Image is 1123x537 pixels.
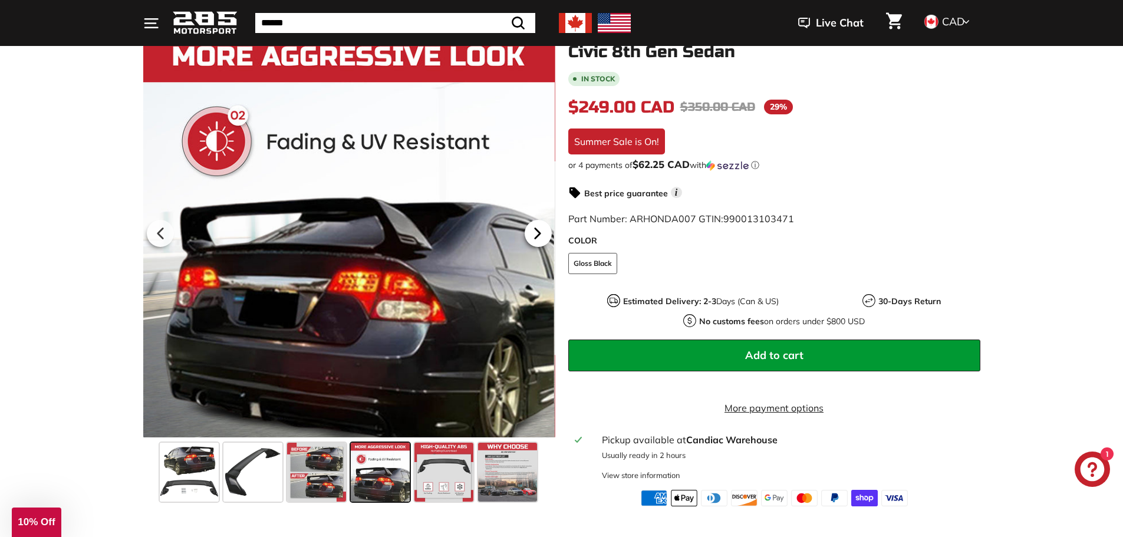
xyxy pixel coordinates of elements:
[568,25,980,61] h1: Type R Style Rear Wing - [DATE]-[DATE] Honda Civic 8th Gen Sedan
[623,296,716,307] strong: Estimated Delivery: 2-3
[761,490,788,506] img: google_pay
[764,100,793,114] span: 29%
[568,401,980,415] a: More payment options
[568,159,980,171] div: or 4 payments of with
[671,187,682,198] span: i
[699,316,764,327] strong: No customs fees
[851,490,878,506] img: shopify_pay
[12,508,61,537] div: 10% Off
[791,490,818,506] img: master
[602,450,973,461] p: Usually ready in 2 hours
[602,470,680,481] div: View store information
[701,490,727,506] img: diners_club
[1071,452,1114,490] inbox-online-store-chat: Shopify online store chat
[706,160,749,171] img: Sezzle
[821,490,848,506] img: paypal
[680,100,755,114] span: $350.00 CAD
[18,516,55,528] span: 10% Off
[723,213,794,225] span: 990013103471
[255,13,535,33] input: Search
[942,15,964,28] span: CAD
[671,490,697,506] img: apple_pay
[568,97,674,117] span: $249.00 CAD
[584,188,668,199] strong: Best price guarantee
[881,490,908,506] img: visa
[568,159,980,171] div: or 4 payments of$62.25 CADwithSezzle Click to learn more about Sezzle
[633,158,690,170] span: $62.25 CAD
[173,9,238,37] img: Logo_285_Motorsport_areodynamics_components
[816,15,864,31] span: Live Chat
[745,348,803,362] span: Add to cart
[686,434,778,446] strong: Candiac Warehouse
[641,490,667,506] img: american_express
[783,8,879,38] button: Live Chat
[879,3,909,43] a: Cart
[878,296,941,307] strong: 30-Days Return
[568,340,980,371] button: Add to cart
[731,490,758,506] img: discover
[568,213,794,225] span: Part Number: ARHONDA007 GTIN:
[581,75,615,83] b: In stock
[623,295,779,308] p: Days (Can & US)
[568,129,665,154] div: Summer Sale is On!
[602,433,973,447] div: Pickup available at
[699,315,865,328] p: on orders under $800 USD
[568,235,980,247] label: COLOR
